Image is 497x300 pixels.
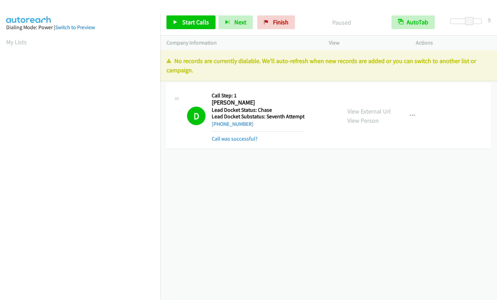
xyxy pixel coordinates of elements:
span: Next [234,18,246,26]
p: View [329,39,404,47]
iframe: Resource Center [477,123,497,177]
button: Next [219,15,253,29]
span: Finish [273,18,288,26]
p: Paused [304,18,379,27]
a: Finish [257,15,295,29]
p: Company Information [166,39,316,47]
a: Call was successful? [212,135,258,142]
a: My Lists [6,38,27,46]
button: AutoTab [392,15,435,29]
span: Start Calls [182,18,209,26]
div: 9 [488,15,491,25]
div: Dialing Mode: Power | [6,23,154,32]
h1: D [187,107,206,125]
h2: [PERSON_NAME] [212,99,303,107]
h5: Lead Docket Substatus: Seventh Attempt [212,113,305,120]
h5: Call Step: 1 [212,92,305,99]
a: View Person [347,117,379,124]
a: Switch to Preview [55,24,95,31]
a: View External Url [347,107,391,115]
h5: Lead Docket Status: Chase [212,107,305,113]
a: [PHONE_NUMBER] [212,121,253,127]
p: No records are currently dialable. We'll auto-refresh when new records are added or you can switc... [166,56,491,75]
p: Actions [416,39,491,47]
a: Start Calls [166,15,215,29]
